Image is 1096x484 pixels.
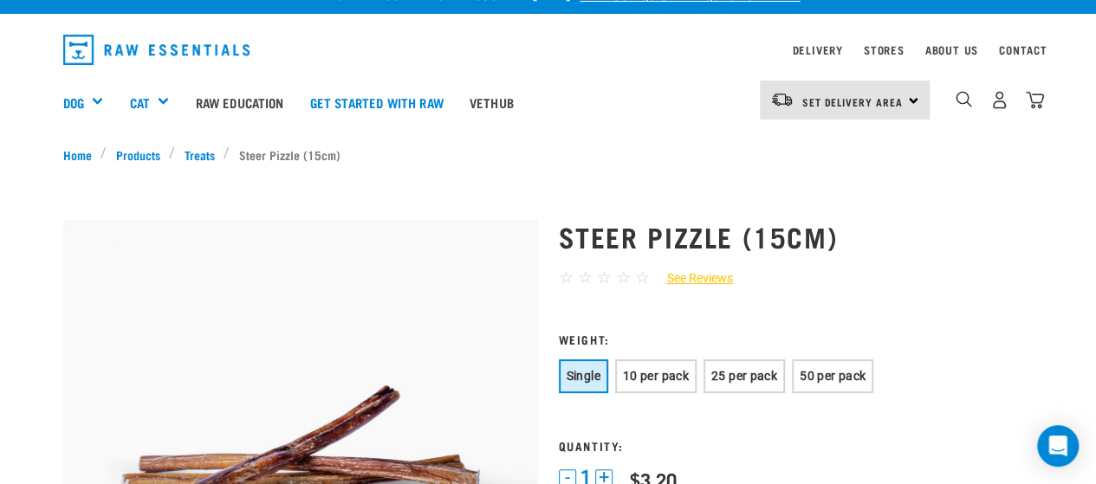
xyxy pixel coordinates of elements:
[49,28,1047,72] nav: dropdown navigation
[182,68,296,137] a: Raw Education
[615,359,697,393] button: 10 per pack
[704,359,785,393] button: 25 per pack
[711,369,777,383] span: 25 per pack
[924,47,977,53] a: About Us
[770,92,794,107] img: van-moving.png
[578,268,593,287] span: ☆
[635,268,650,287] span: ☆
[650,269,733,287] a: See Reviews
[63,145,101,164] a: Home
[802,99,903,105] span: Set Delivery Area
[559,221,1034,252] h1: Steer Pizzle (15cm)
[567,369,600,383] span: Single
[1037,425,1079,467] div: Open Intercom Messenger
[597,268,612,287] span: ☆
[800,369,866,383] span: 50 per pack
[956,91,972,107] img: home-icon-1@2x.png
[175,145,224,164] a: Treats
[107,145,169,164] a: Products
[129,93,149,113] a: Cat
[864,47,905,53] a: Stores
[999,47,1047,53] a: Contact
[559,359,608,393] button: Single
[63,93,84,113] a: Dog
[559,332,1034,345] h3: Weight:
[63,35,250,65] img: Raw Essentials Logo
[63,145,1034,164] nav: breadcrumbs
[616,268,631,287] span: ☆
[559,268,574,287] span: ☆
[792,47,842,53] a: Delivery
[623,369,689,383] span: 10 per pack
[457,68,527,137] a: Vethub
[792,359,873,393] button: 50 per pack
[559,439,1034,452] h3: Quantity:
[990,91,1008,109] img: user.png
[1026,91,1044,109] img: home-icon@2x.png
[297,68,457,137] a: Get started with Raw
